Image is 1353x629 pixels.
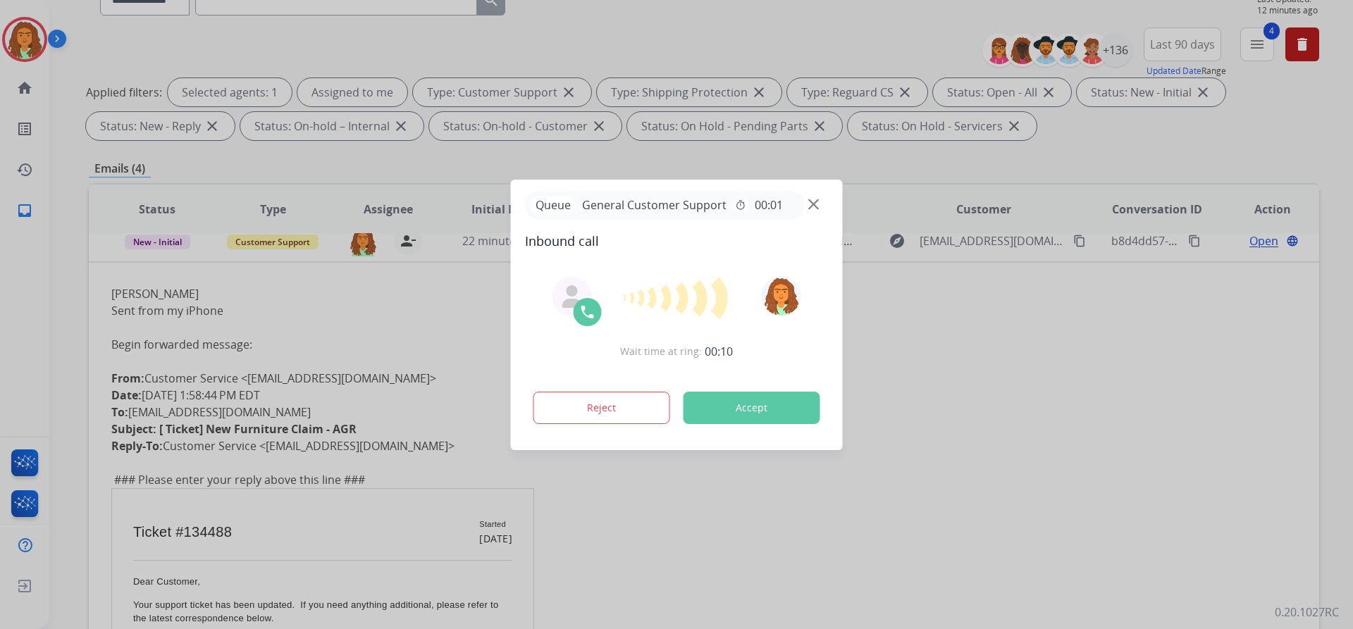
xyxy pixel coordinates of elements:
[761,276,801,316] img: avatar
[531,197,576,214] p: Queue
[620,344,702,359] span: Wait time at ring:
[561,285,583,308] img: agent-avatar
[533,392,670,424] button: Reject
[579,304,596,320] img: call-icon
[808,199,819,209] img: close-button
[705,343,733,360] span: 00:10
[735,199,746,211] mat-icon: timer
[525,231,829,251] span: Inbound call
[1275,604,1339,621] p: 0.20.1027RC
[684,392,820,424] button: Accept
[576,197,732,213] span: General Customer Support
[755,197,783,213] span: 00:01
